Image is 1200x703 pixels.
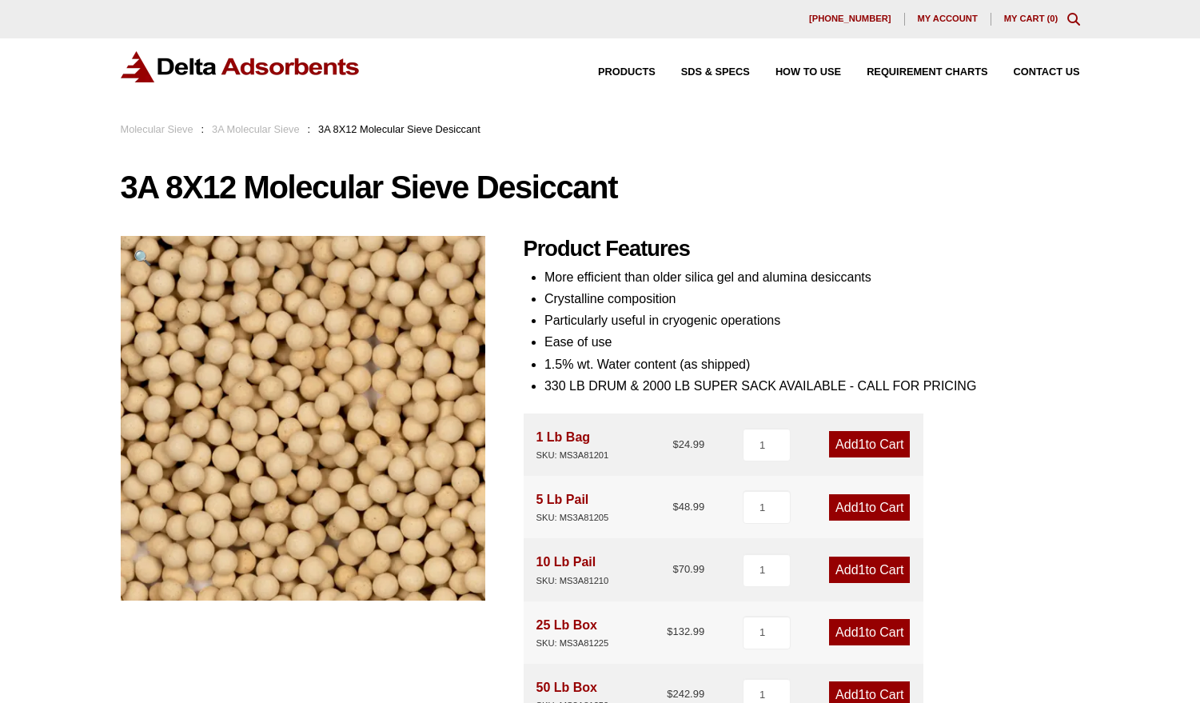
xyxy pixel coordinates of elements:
[121,123,193,135] a: Molecular Sieve
[859,501,866,514] span: 1
[667,688,704,700] bdi: 242.99
[572,67,656,78] a: Products
[536,489,609,525] div: 5 Lb Pail
[536,573,609,589] div: SKU: MS3A81210
[667,625,672,637] span: $
[859,563,866,577] span: 1
[121,51,361,82] img: Delta Adsorbents
[841,67,987,78] a: Requirement Charts
[524,236,1080,262] h2: Product Features
[988,67,1080,78] a: Contact Us
[905,13,991,26] a: My account
[212,123,300,135] a: 3A Molecular Sieve
[829,619,910,645] a: Add1to Cart
[667,625,704,637] bdi: 132.99
[121,236,165,280] a: View full-screen image gallery
[672,563,704,575] bdi: 70.99
[1004,14,1058,23] a: My Cart (0)
[1067,13,1080,26] div: Toggle Modal Content
[667,688,672,700] span: $
[796,13,905,26] a: [PHONE_NUMBER]
[536,448,609,463] div: SKU: MS3A81201
[536,510,609,525] div: SKU: MS3A81205
[859,625,866,639] span: 1
[201,123,205,135] span: :
[829,557,910,583] a: Add1to Cart
[750,67,841,78] a: How to Use
[544,288,1080,310] li: Crystalline composition
[829,494,910,521] a: Add1to Cart
[672,563,678,575] span: $
[536,614,609,651] div: 25 Lb Box
[672,438,678,450] span: $
[867,67,987,78] span: Requirement Charts
[1050,14,1054,23] span: 0
[536,551,609,588] div: 10 Lb Pail
[598,67,656,78] span: Products
[308,123,311,135] span: :
[121,170,1080,204] h1: 3A 8X12 Molecular Sieve Desiccant
[536,426,609,463] div: 1 Lb Bag
[809,14,891,23] span: [PHONE_NUMBER]
[318,123,480,135] span: 3A 8X12 Molecular Sieve Desiccant
[859,688,866,701] span: 1
[829,431,910,457] a: Add1to Cart
[672,438,704,450] bdi: 24.99
[918,14,978,23] span: My account
[134,250,152,266] span: 🔍
[544,353,1080,375] li: 1.5% wt. Water content (as shipped)
[681,67,750,78] span: SDS & SPECS
[672,501,704,513] bdi: 48.99
[656,67,750,78] a: SDS & SPECS
[536,636,609,651] div: SKU: MS3A81225
[859,437,866,451] span: 1
[544,375,1080,397] li: 330 LB DRUM & 2000 LB SUPER SACK AVAILABLE - CALL FOR PRICING
[544,310,1080,331] li: Particularly useful in cryogenic operations
[775,67,841,78] span: How to Use
[672,501,678,513] span: $
[544,266,1080,288] li: More efficient than older silica gel and alumina desiccants
[1014,67,1080,78] span: Contact Us
[544,331,1080,353] li: Ease of use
